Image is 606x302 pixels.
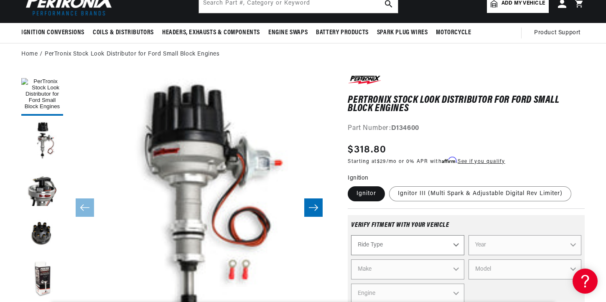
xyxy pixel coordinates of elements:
span: $29 [377,159,386,164]
span: Product Support [534,28,581,38]
summary: Headers, Exhausts & Components [158,23,264,43]
select: Model [469,259,581,279]
span: $318.80 [348,142,386,157]
a: See if you qualify - Learn more about Affirm Financing (opens in modal) [458,159,505,164]
button: Load image 2 in gallery view [21,120,63,162]
p: Starting at /mo or 0% APR with . [348,157,505,165]
button: Load image 4 in gallery view [21,212,63,254]
select: Year [469,235,581,255]
summary: Coils & Distributors [89,23,158,43]
a: PerTronix Stock Look Distributor for Ford Small Block Engines [45,50,220,59]
select: Make [351,259,464,279]
button: Load image 3 in gallery view [21,166,63,208]
span: Ignition Conversions [21,28,84,37]
span: Coils & Distributors [93,28,154,37]
button: Load image 5 in gallery view [21,258,63,299]
nav: breadcrumbs [21,50,585,59]
h1: PerTronix Stock Look Distributor for Ford Small Block Engines [348,96,585,113]
select: Ride Type [351,235,464,255]
button: Slide right [304,198,323,217]
span: Affirm [442,157,456,163]
legend: Ignition [348,174,369,183]
strong: D134600 [391,125,419,132]
a: Home [21,50,38,59]
summary: Spark Plug Wires [373,23,432,43]
summary: Ignition Conversions [21,23,89,43]
summary: Engine Swaps [264,23,312,43]
label: Ignitor III (Multi Spark & Adjustable Digital Rev Limiter) [389,186,571,201]
button: Slide left [76,198,94,217]
span: Spark Plug Wires [377,28,428,37]
label: Ignitor [348,186,385,201]
button: Load image 1 in gallery view [21,74,63,116]
summary: Product Support [534,23,585,43]
summary: Battery Products [312,23,373,43]
span: Engine Swaps [268,28,308,37]
summary: Motorcycle [432,23,475,43]
span: Battery Products [316,28,369,37]
span: Headers, Exhausts & Components [162,28,260,37]
span: Motorcycle [436,28,471,37]
div: Verify fitment with your vehicle [351,222,581,235]
div: Part Number: [348,123,585,134]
